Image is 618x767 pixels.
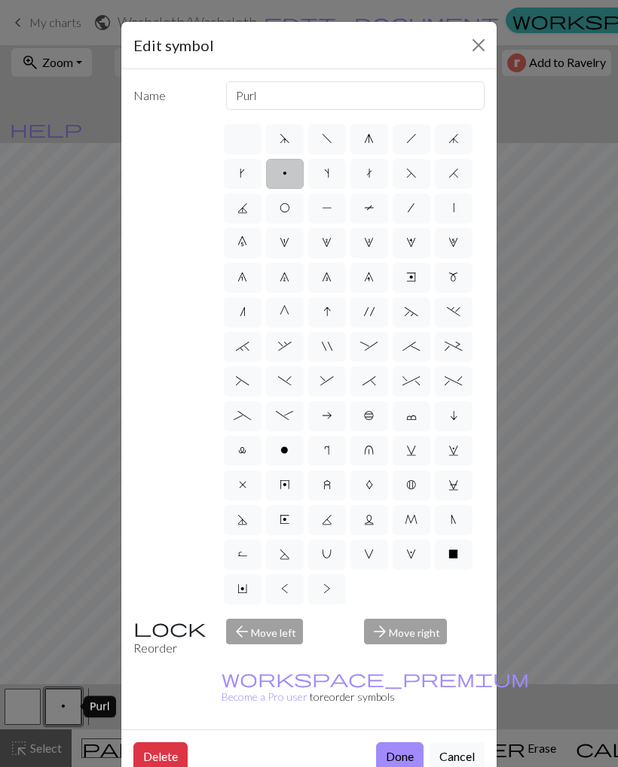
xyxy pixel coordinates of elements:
[240,167,245,179] span: k
[280,513,289,525] span: E
[448,271,458,283] span: m
[451,513,457,525] span: N
[280,548,290,560] span: S
[364,306,375,318] span: '
[406,444,417,456] span: v
[448,167,459,179] span: H
[405,513,418,525] span: M
[405,306,418,318] span: ~
[322,548,332,560] span: U
[240,306,246,318] span: n
[278,375,292,387] span: )
[364,202,375,214] span: T
[237,513,248,525] span: D
[323,306,331,318] span: I
[222,668,529,689] span: workspace_premium
[406,132,417,145] span: h
[324,444,329,456] span: r
[278,340,292,352] span: ,
[281,583,289,595] span: <
[364,409,375,422] span: b
[133,34,214,56] h5: Edit symbol
[447,306,460,318] span: .
[448,132,459,145] span: j
[364,132,374,145] span: g
[406,479,416,491] span: B
[448,236,458,248] span: 5
[360,340,378,352] span: :
[364,548,374,560] span: V
[322,340,332,352] span: "
[280,479,290,491] span: y
[234,409,251,422] span: _
[238,444,246,456] span: l
[237,548,248,560] span: R
[283,167,287,179] span: p
[448,444,459,456] span: w
[408,202,415,214] span: /
[406,409,417,422] span: c
[280,202,290,214] span: O
[322,132,332,145] span: f
[322,513,332,525] span: K
[280,306,289,318] span: G
[236,340,249,352] span: `
[124,619,217,657] div: Reorder
[322,236,332,248] span: 2
[322,409,332,422] span: a
[406,548,416,560] span: W
[124,81,217,110] label: Name
[276,409,293,422] span: -
[450,409,457,422] span: i
[448,479,459,491] span: C
[406,271,416,283] span: e
[448,548,458,560] span: X
[364,513,375,525] span: L
[324,167,329,179] span: s
[237,583,247,595] span: Y
[222,672,529,703] a: Become a Pro user
[237,202,248,214] span: J
[364,271,374,283] span: 9
[280,444,289,456] span: o
[236,375,249,387] span: (
[402,340,420,352] span: ;
[366,479,373,491] span: A
[237,236,247,248] span: 0
[467,33,491,57] button: Close
[402,375,420,387] span: ^
[280,271,289,283] span: 7
[323,479,331,491] span: z
[406,167,417,179] span: F
[366,167,372,179] span: t
[364,236,374,248] span: 3
[322,202,332,214] span: P
[445,375,462,387] span: %
[239,479,246,491] span: x
[237,271,247,283] span: 6
[320,375,334,387] span: &
[406,236,416,248] span: 4
[445,340,462,352] span: +
[84,696,116,718] div: Purl
[280,132,290,145] span: d
[364,444,374,456] span: u
[323,583,331,595] span: >
[453,202,454,214] span: |
[280,236,289,248] span: 1
[222,672,529,703] small: to reorder symbols
[322,271,332,283] span: 8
